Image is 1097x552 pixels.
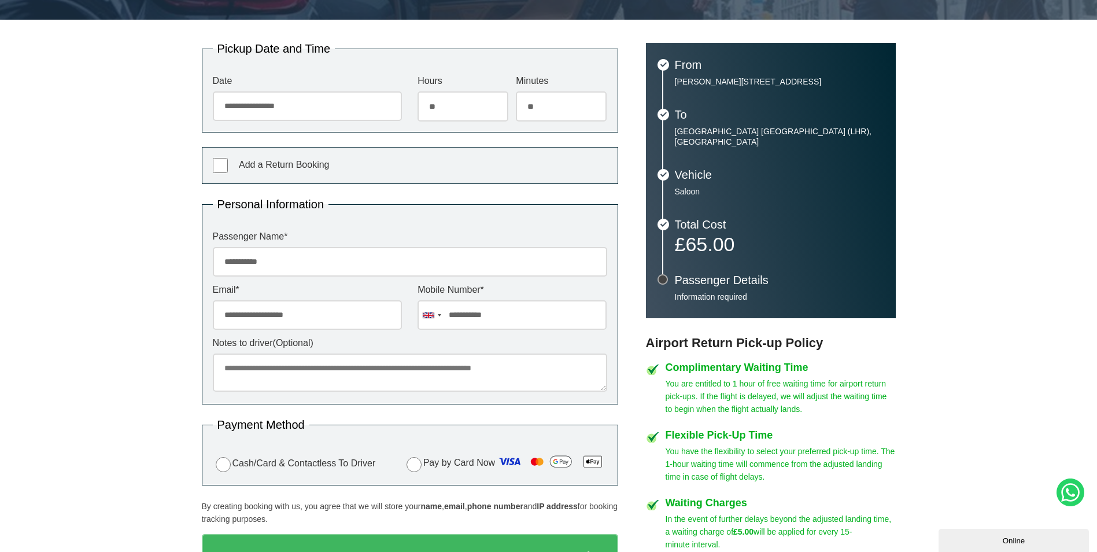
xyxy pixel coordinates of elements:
[418,301,445,329] div: United Kingdom: +44
[213,455,376,472] label: Cash/Card & Contactless To Driver
[216,457,231,472] input: Cash/Card & Contactless To Driver
[213,43,335,54] legend: Pickup Date and Time
[666,362,896,373] h4: Complimentary Waiting Time
[418,285,607,295] label: Mobile Number
[213,158,228,173] input: Add a Return Booking
[666,430,896,440] h4: Flexible Pick-Up Time
[685,233,734,255] span: 65.00
[202,500,618,525] p: By creating booking with us, you agree that we will store your , , and for booking tracking purpo...
[213,232,607,241] label: Passenger Name
[675,76,884,87] p: [PERSON_NAME][STREET_ADDRESS]
[213,76,402,86] label: Date
[675,219,884,230] h3: Total Cost
[213,198,329,210] legend: Personal Information
[239,160,330,170] span: Add a Return Booking
[213,419,309,430] legend: Payment Method
[675,126,884,147] p: [GEOGRAPHIC_DATA] [GEOGRAPHIC_DATA] (LHR), [GEOGRAPHIC_DATA]
[666,498,896,508] h4: Waiting Charges
[537,502,578,511] strong: IP address
[418,76,508,86] label: Hours
[516,76,607,86] label: Minutes
[675,109,884,120] h3: To
[666,377,896,415] p: You are entitled to 1 hour of free waiting time for airport return pick-ups. If the flight is del...
[444,502,465,511] strong: email
[939,527,1091,552] iframe: chat widget
[675,292,884,302] p: Information required
[646,336,896,351] h3: Airport Return Pick-up Policy
[467,502,523,511] strong: phone number
[675,274,884,286] h3: Passenger Details
[666,445,896,483] p: You have the flexibility to select your preferred pick-up time. The 1-hour waiting time will comm...
[675,169,884,181] h3: Vehicle
[675,59,884,71] h3: From
[420,502,442,511] strong: name
[675,236,884,252] p: £
[404,452,607,474] label: Pay by Card Now
[675,186,884,197] p: Saloon
[213,285,402,295] label: Email
[273,338,313,348] span: (Optional)
[733,527,754,536] strong: £5.00
[407,457,422,472] input: Pay by Card Now
[213,338,607,348] label: Notes to driver
[666,513,896,551] p: In the event of further delays beyond the adjusted landing time, a waiting charge of will be appl...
